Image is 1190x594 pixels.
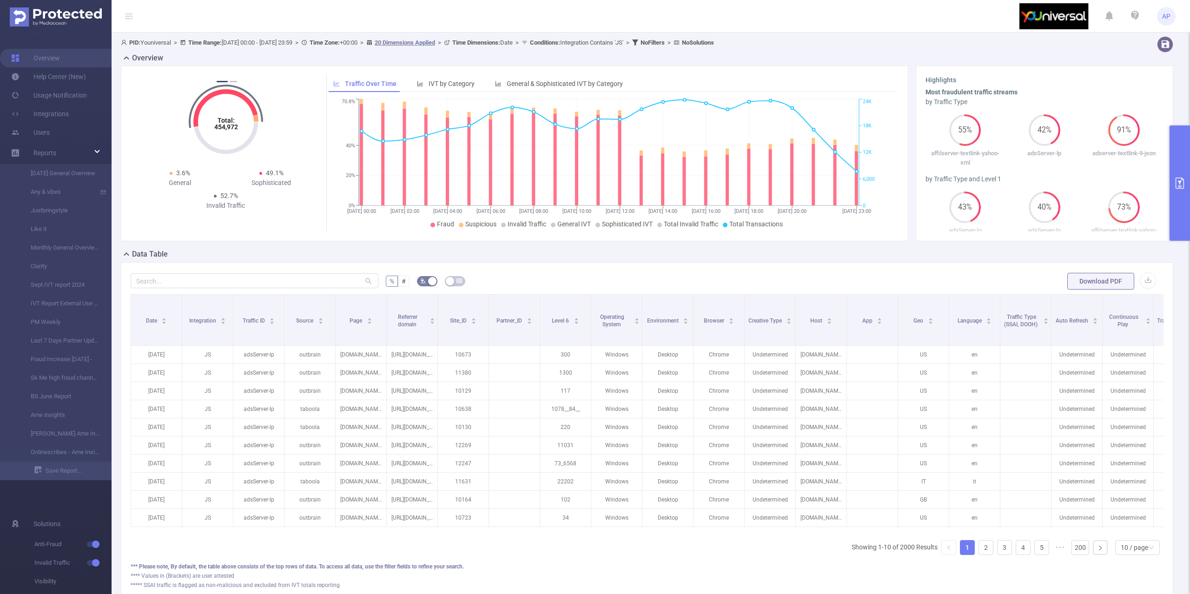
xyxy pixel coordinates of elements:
a: Help Center (New) [11,67,86,86]
span: 49.1% [266,169,284,177]
i: icon: caret-up [877,317,882,319]
p: adserver-textlink-9-json [1084,149,1164,158]
p: Chrome [694,364,744,382]
span: > [171,39,180,46]
li: 1 [960,540,975,555]
a: 1 [960,541,974,554]
p: [DATE] [131,346,182,363]
i: icon: caret-up [574,317,579,319]
div: Sort [1043,317,1049,322]
a: Fraud Increase [DATE] - [19,350,100,369]
p: JS [182,382,233,400]
p: [DOMAIN_NAME] [336,364,386,382]
div: Sort [269,317,275,322]
p: [DOMAIN_NAME] [336,346,386,363]
h2: Overview [132,53,163,64]
i: icon: caret-down [318,320,323,323]
span: Visibility [34,572,112,591]
span: > [665,39,674,46]
i: icon: left [946,545,952,550]
i: icon: caret-down [471,320,476,323]
i: icon: bg-colors [420,278,426,284]
div: by Traffic Type [926,97,1164,107]
div: Sort [826,317,832,322]
b: Time Zone: [310,39,340,46]
tspan: [DATE] 23:00 [842,208,871,214]
div: 10 / page [1121,541,1148,554]
span: > [435,39,444,46]
span: Sophisticated IVT [602,220,653,228]
a: Monthly General Overview JS Yahoo [19,238,100,257]
i: icon: table [456,278,462,284]
p: [DOMAIN_NAME] [336,400,386,418]
span: General & Sophisticated IVT by Category [507,80,623,87]
p: [URL][DOMAIN_NAME] [387,364,437,382]
span: Invalid Traffic [34,554,112,572]
p: 300 [540,346,591,363]
p: [DATE] [131,382,182,400]
button: 2 [230,81,237,82]
tspan: [DATE] 08:00 [519,208,548,214]
a: Clarity [19,257,100,276]
a: Ame insights [19,406,100,424]
div: Sort [1145,317,1151,322]
div: Sort [986,317,992,322]
p: taboola [284,400,335,418]
a: Users [11,123,50,142]
div: Sort [430,317,435,322]
p: JS [182,418,233,436]
p: Windows [591,346,642,363]
a: Like it [19,220,100,238]
p: en [949,382,1000,400]
p: [DOMAIN_NAME] [336,382,386,400]
p: affilserver-textlink-yahoo-xml [1084,226,1164,244]
i: icon: caret-down [367,320,372,323]
a: 4 [1016,541,1030,554]
span: Browser [704,317,726,324]
i: icon: caret-down [683,320,688,323]
span: Date [146,317,159,324]
p: outbrain [284,364,335,382]
i: icon: caret-up [787,317,792,319]
span: 43% [949,204,981,211]
tspan: 18K [863,123,872,129]
i: icon: down [1149,545,1154,551]
span: Youniversal [DATE] 00:00 - [DATE] 23:59 +00:00 [121,39,714,46]
div: Invalid Traffic [180,201,271,211]
span: Invalid Traffic [508,220,546,228]
p: Undetermined [745,364,795,382]
span: Suspicious [465,220,496,228]
div: Sort [1092,317,1098,322]
span: Reports [33,149,56,157]
i: icon: caret-up [1044,317,1049,319]
i: icon: caret-up [270,317,275,319]
div: Sort [367,317,372,322]
p: US [898,346,949,363]
span: Solutions [33,515,60,533]
p: [URL][DOMAIN_NAME] [387,346,437,363]
i: icon: caret-up [1146,317,1151,319]
span: 42% [1029,126,1060,134]
i: icon: caret-down [1146,320,1151,323]
a: 5 [1035,541,1049,554]
span: ••• [1053,540,1068,555]
i: icon: caret-down [1044,320,1049,323]
tspan: [DATE] 02:00 [390,208,419,214]
p: Undetermined [745,346,795,363]
tspan: 24K [863,99,872,105]
tspan: 70.8% [342,99,355,105]
p: 11380 [438,364,489,382]
p: Windows [591,364,642,382]
i: icon: bar-chart [417,80,423,87]
span: 73% [1108,204,1140,211]
p: JS [182,364,233,382]
li: 5 [1034,540,1049,555]
span: Page [350,317,364,324]
span: Creative Type [748,317,783,324]
p: Windows [591,418,642,436]
p: adsServer-lp [233,382,284,400]
span: App [862,317,874,324]
p: [DOMAIN_NAME] [796,382,846,400]
b: No Solutions [682,39,714,46]
i: icon: caret-up [635,317,640,319]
